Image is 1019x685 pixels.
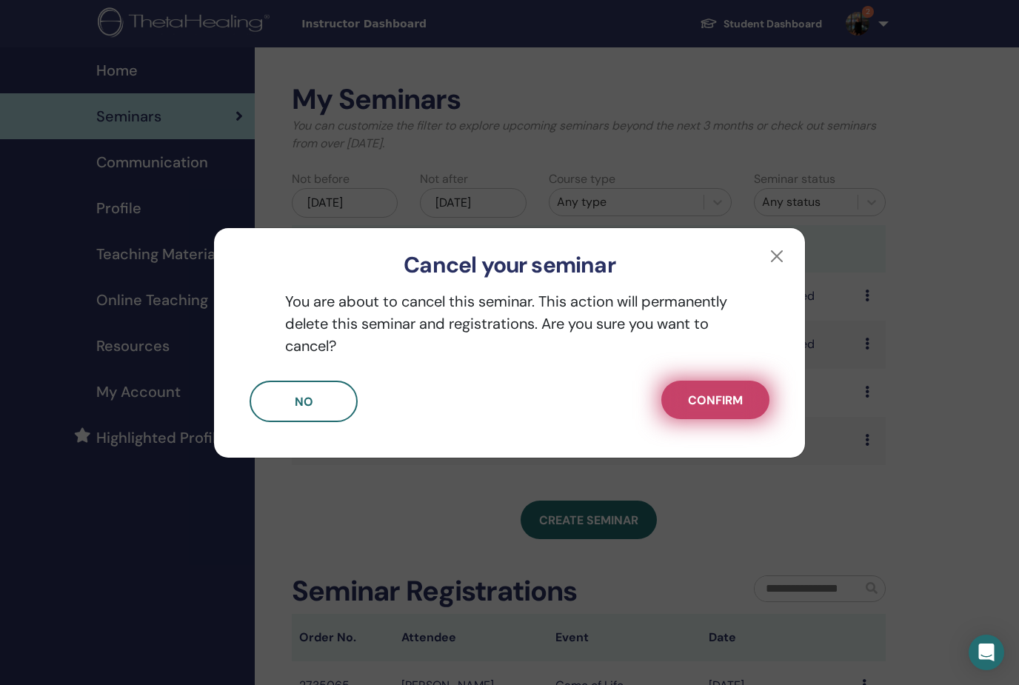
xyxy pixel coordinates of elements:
div: Open Intercom Messenger [969,635,1004,670]
button: No [250,381,358,422]
span: Confirm [688,392,743,408]
p: You are about to cancel this seminar. This action will permanently delete this seminar and regist... [250,290,769,357]
h3: Cancel your seminar [238,252,781,278]
button: Confirm [661,381,769,419]
span: No [295,394,313,410]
